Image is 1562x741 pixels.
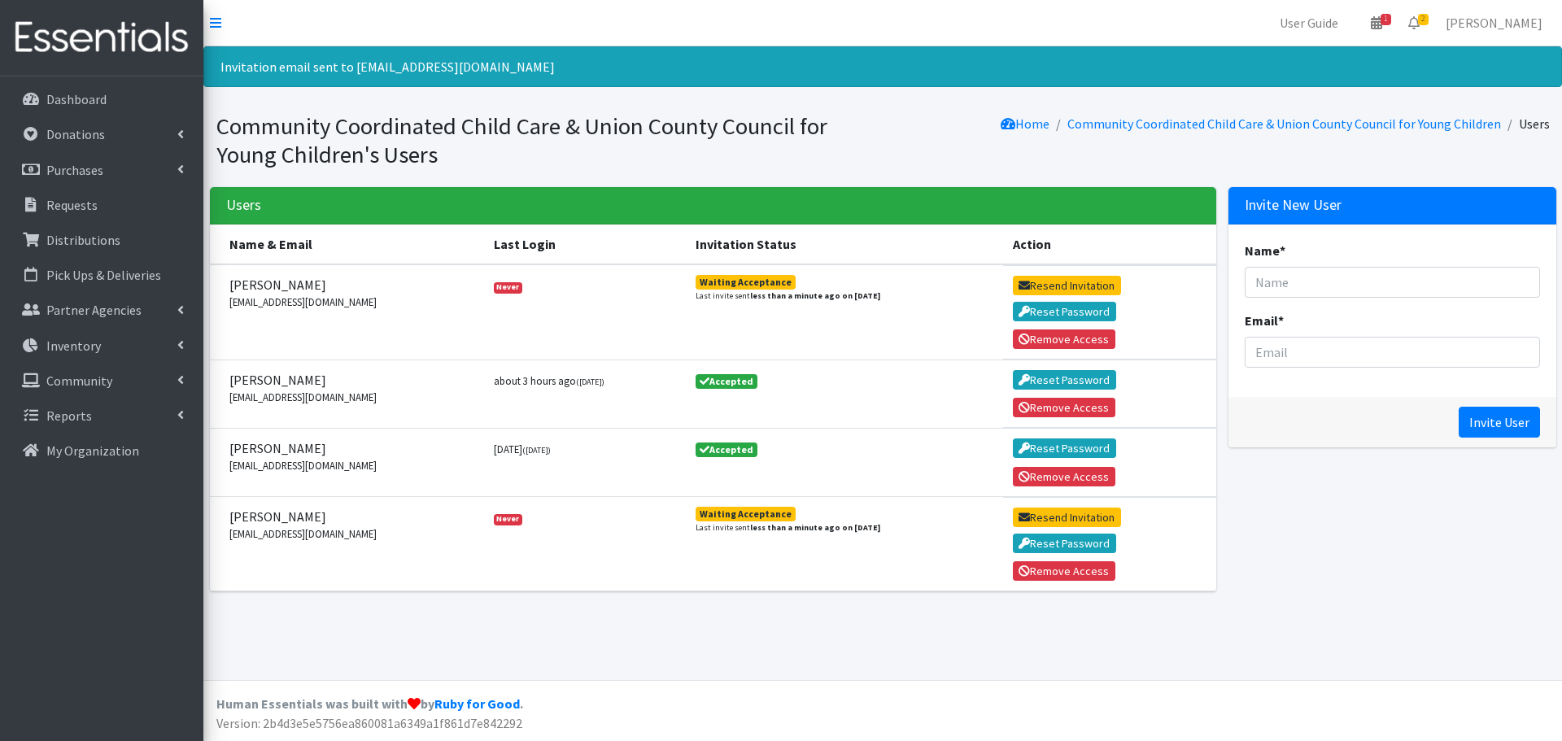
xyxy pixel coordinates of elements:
[1267,7,1351,39] a: User Guide
[1245,337,1540,368] input: Email
[1501,112,1550,136] li: Users
[7,259,197,291] a: Pick Ups & Deliveries
[1013,561,1115,581] button: Remove Access
[1013,370,1116,390] button: Reset Password
[7,83,197,116] a: Dashboard
[7,118,197,150] a: Donations
[7,11,197,65] img: HumanEssentials
[1245,197,1342,214] h3: Invite New User
[7,224,197,256] a: Distributions
[1013,302,1116,321] button: Reset Password
[1395,7,1433,39] a: 2
[700,509,792,519] div: Waiting Acceptance
[696,290,880,302] small: Last invite sent
[229,275,474,294] span: [PERSON_NAME]
[1013,534,1116,553] button: Reset Password
[1418,14,1429,25] span: 2
[216,715,522,731] span: Version: 2b4d3e5e5756ea860081a6349a1f861d7e842292
[1067,116,1501,132] a: Community Coordinated Child Care & Union County Council for Young Children
[1013,438,1116,458] button: Reset Password
[1013,508,1121,527] button: Resend Invitation
[216,112,877,168] h1: Community Coordinated Child Care & Union County Council for Young Children's Users
[1280,242,1285,259] abbr: required
[494,514,523,525] span: Never
[229,438,474,458] span: [PERSON_NAME]
[46,338,101,354] p: Inventory
[1278,312,1284,329] abbr: required
[210,224,484,264] th: Name & Email
[494,374,604,387] small: about 3 hours ago
[7,434,197,467] a: My Organization
[494,442,551,455] small: [DATE]
[1013,467,1115,486] button: Remove Access
[696,521,880,534] small: Last invite sent
[1013,398,1115,417] button: Remove Access
[46,162,103,178] p: Purchases
[7,154,197,186] a: Purchases
[46,197,98,213] p: Requests
[750,522,880,533] strong: less than a minute ago on [DATE]
[229,370,474,390] span: [PERSON_NAME]
[750,290,880,301] strong: less than a minute ago on [DATE]
[522,445,551,455] small: ([DATE])
[696,374,757,389] span: Accepted
[1245,311,1284,330] label: Email
[434,695,520,712] a: Ruby for Good
[46,91,107,107] p: Dashboard
[46,408,92,424] p: Reports
[46,442,139,459] p: My Organization
[229,390,474,405] small: [EMAIL_ADDRESS][DOMAIN_NAME]
[1381,14,1391,25] span: 1
[216,695,523,712] strong: Human Essentials was built with by .
[576,377,604,387] small: ([DATE])
[696,442,757,457] span: Accepted
[494,282,523,294] span: Never
[7,189,197,221] a: Requests
[46,126,105,142] p: Donations
[1245,241,1285,260] label: Name
[484,224,686,264] th: Last Login
[1013,329,1115,349] button: Remove Access
[1358,7,1395,39] a: 1
[203,46,1562,87] div: Invitation email sent to [EMAIL_ADDRESS][DOMAIN_NAME]
[229,526,474,542] small: [EMAIL_ADDRESS][DOMAIN_NAME]
[1003,224,1216,264] th: Action
[1013,276,1121,295] button: Resend Invitation
[229,294,474,310] small: [EMAIL_ADDRESS][DOMAIN_NAME]
[7,294,197,326] a: Partner Agencies
[7,399,197,432] a: Reports
[1459,407,1540,438] input: Invite User
[46,232,120,248] p: Distributions
[229,458,474,473] small: [EMAIL_ADDRESS][DOMAIN_NAME]
[1001,116,1049,132] a: Home
[700,277,792,287] div: Waiting Acceptance
[46,302,142,318] p: Partner Agencies
[46,267,161,283] p: Pick Ups & Deliveries
[686,224,1003,264] th: Invitation Status
[1245,267,1540,298] input: Name
[7,329,197,362] a: Inventory
[1433,7,1555,39] a: [PERSON_NAME]
[229,507,474,526] span: [PERSON_NAME]
[46,373,112,389] p: Community
[226,197,261,214] h3: Users
[7,364,197,397] a: Community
